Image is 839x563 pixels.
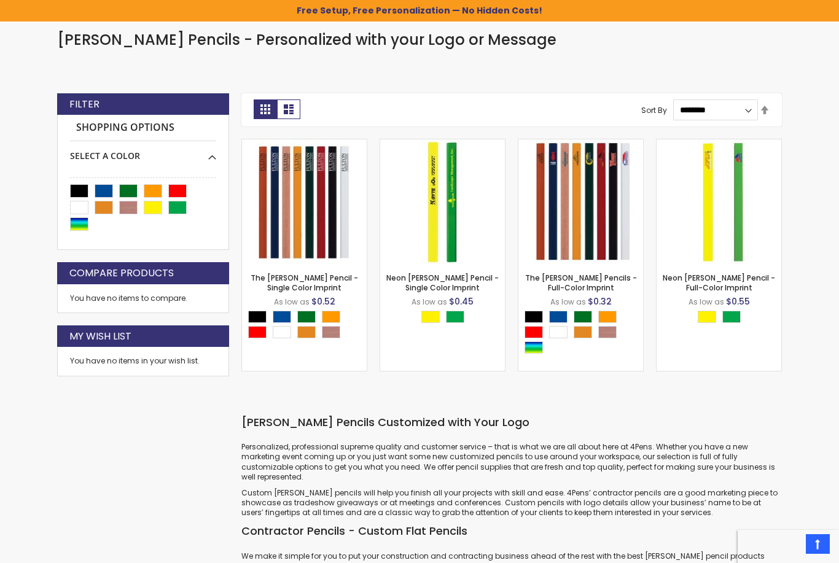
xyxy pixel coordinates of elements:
[549,326,568,338] div: White
[421,311,440,323] div: Neon Yellow
[738,530,839,563] iframe: Google Customer Reviews
[574,326,592,338] div: School Bus Yellow
[657,139,781,264] img: Neon Carpenter Pencil - Full-Color Imprint
[722,311,741,323] div: Neon Green
[386,273,499,293] a: Neon [PERSON_NAME] Pencil - Single Color Imprint
[598,311,617,323] div: Orange
[273,326,291,338] div: White
[241,488,782,518] p: Custom [PERSON_NAME] pencils will help you finish all your projects with skill and ease. 4Pens’ c...
[446,311,464,323] div: Neon Green
[297,326,316,338] div: School Bus Yellow
[525,341,543,354] div: Assorted
[449,295,474,308] span: $0.45
[380,139,505,149] a: Neon Carpenter Pencil - Single Color Imprint
[69,98,100,111] strong: Filter
[657,139,781,149] a: Neon Carpenter Pencil - Full-Color Imprint
[525,326,543,338] div: Red
[588,295,612,308] span: $0.32
[550,297,586,307] span: As low as
[242,139,367,149] a: The Carpenter Pencil - Single Color Imprint
[69,330,131,343] strong: My Wish List
[57,284,229,313] div: You have no items to compare.
[274,297,310,307] span: As low as
[242,139,367,264] img: The Carpenter Pencil - Single Color Imprint
[549,311,568,323] div: Dark Blue
[248,311,367,341] div: Select A Color
[698,311,747,326] div: Select A Color
[641,104,667,115] label: Sort By
[726,295,750,308] span: $0.55
[248,311,267,323] div: Black
[70,115,216,141] strong: Shopping Options
[525,311,543,323] div: Black
[311,295,335,308] span: $0.52
[574,311,592,323] div: Green
[663,273,775,293] a: Neon [PERSON_NAME] Pencil - Full-Color Imprint
[518,139,643,149] a: The Carpenter Pencils - Full-Color Imprint
[57,30,782,50] h1: [PERSON_NAME] Pencils - Personalized with your Logo or Message
[322,326,340,338] div: Natural
[69,266,174,280] strong: Compare Products
[241,524,782,538] h3: Contractor Pencils - Custom Flat Pencils
[698,311,716,323] div: Neon Yellow
[241,415,782,430] h3: [PERSON_NAME] Pencils Customized with Your Logo
[248,326,267,338] div: Red
[241,442,782,482] p: Personalized, professional supreme quality and customer service – that is what we are all about h...
[297,311,316,323] div: Green
[380,139,505,264] img: Neon Carpenter Pencil - Single Color Imprint
[273,311,291,323] div: Dark Blue
[421,311,470,326] div: Select A Color
[689,297,724,307] span: As low as
[518,139,643,264] img: The Carpenter Pencils - Full-Color Imprint
[525,273,637,293] a: The [PERSON_NAME] Pencils - Full-Color Imprint
[598,326,617,338] div: Natural
[251,273,358,293] a: The [PERSON_NAME] Pencil - Single Color Imprint
[322,311,340,323] div: Orange
[70,356,216,366] div: You have no items in your wish list.
[254,99,277,119] strong: Grid
[70,141,216,162] div: Select A Color
[412,297,447,307] span: As low as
